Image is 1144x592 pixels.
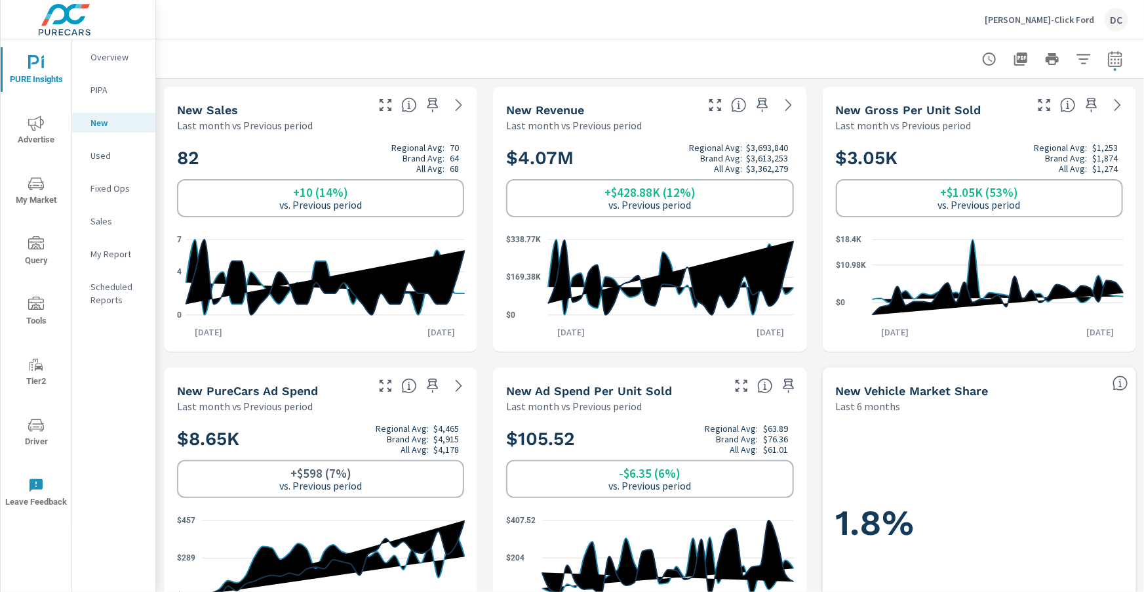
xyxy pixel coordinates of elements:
[177,142,464,174] h2: 82
[731,97,747,113] span: Total sales revenue over the selected date range. [Source: This data is sourced from the dealer’s...
[450,142,459,153] p: 70
[836,398,901,414] p: Last 6 months
[608,199,691,211] p: vs. Previous period
[1,39,71,522] div: nav menu
[90,116,145,129] p: New
[72,47,155,67] div: Overview
[422,95,443,116] span: Save this to your personalized report
[448,95,469,116] a: See more details in report
[716,434,758,444] p: Brand Avg:
[1034,95,1055,116] button: Make Fullscreen
[72,80,155,100] div: PIPA
[506,273,541,282] text: $169.38K
[90,215,145,228] p: Sales
[1092,163,1118,174] p: $1,274
[403,153,444,163] p: Brand Avg:
[747,163,789,174] p: $3,362,279
[90,247,145,261] p: My Report
[836,384,989,398] h5: New Vehicle Market Share
[450,153,459,163] p: 64
[177,267,182,276] text: 4
[72,146,155,165] div: Used
[177,554,195,563] text: $289
[433,444,459,455] p: $4,178
[1092,142,1118,153] p: $1,253
[90,149,145,162] p: Used
[90,280,145,307] p: Scheduled Reports
[836,103,981,117] h5: New Gross Per Unit Sold
[72,277,155,310] div: Scheduled Reports
[391,142,444,153] p: Regional Avg:
[506,310,515,320] text: $0
[290,467,351,480] h6: +$598 (7%)
[401,444,429,455] p: All Avg:
[1113,375,1128,391] span: Dealer Sales within ZipCode / Total Market Sales. [Market = within dealer PMA (or 60 miles if no ...
[764,434,789,444] p: $76.36
[177,384,318,398] h5: New PureCars Ad Spend
[549,326,595,339] p: [DATE]
[836,117,972,133] p: Last month vs Previous period
[5,116,68,148] span: Advertise
[448,375,469,396] a: See more details in report
[604,186,696,199] h6: +$428.88K (12%)
[506,117,642,133] p: Last month vs Previous period
[752,95,773,116] span: Save this to your personalized report
[72,211,155,231] div: Sales
[90,51,145,64] p: Overview
[506,235,541,244] text: $338.77K
[778,375,799,396] span: Save this to your personalized report
[375,375,396,396] button: Make Fullscreen
[1092,153,1118,163] p: $1,874
[72,244,155,264] div: My Report
[747,142,789,153] p: $3,693,840
[177,235,182,244] text: 7
[1107,95,1128,116] a: See more details in report
[375,95,396,116] button: Make Fullscreen
[506,142,793,174] h2: $4.07M
[1035,142,1088,153] p: Regional Avg:
[177,117,313,133] p: Last month vs Previous period
[506,516,536,525] text: $407.52
[872,326,918,339] p: [DATE]
[72,113,155,133] div: New
[90,83,145,96] p: PIPA
[1039,46,1065,72] button: Print Report
[416,163,444,174] p: All Avg:
[1008,46,1034,72] button: "Export Report to PDF"
[940,186,1018,199] h6: +$1.05K (53%)
[5,478,68,510] span: Leave Feedback
[433,434,459,444] p: $4,915
[619,467,680,480] h6: -$6.35 (6%)
[5,417,68,450] span: Driver
[689,142,742,153] p: Regional Avg:
[433,423,459,434] p: $4,465
[387,434,429,444] p: Brand Avg:
[177,310,182,320] text: 0
[376,423,429,434] p: Regional Avg:
[5,176,68,208] span: My Market
[731,375,752,396] button: Make Fullscreen
[293,186,348,199] h6: +10 (14%)
[1071,46,1097,72] button: Apply Filters
[836,501,1123,545] h1: 1.8%
[506,423,793,455] h2: $105.52
[836,235,861,244] text: $18.4K
[748,326,794,339] p: [DATE]
[72,179,155,198] div: Fixed Ops
[422,375,443,396] span: Save this to your personalized report
[5,55,68,87] span: PURE Insights
[836,298,845,307] text: $0
[608,480,691,492] p: vs. Previous period
[177,398,313,414] p: Last month vs Previous period
[700,153,742,163] p: Brand Avg:
[714,163,742,174] p: All Avg:
[418,326,464,339] p: [DATE]
[778,95,799,116] a: See more details in report
[279,480,362,492] p: vs. Previous period
[1059,163,1088,174] p: All Avg:
[177,516,195,525] text: $457
[186,326,232,339] p: [DATE]
[506,384,672,398] h5: New Ad Spend Per Unit Sold
[730,444,758,455] p: All Avg:
[764,423,789,434] p: $63.89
